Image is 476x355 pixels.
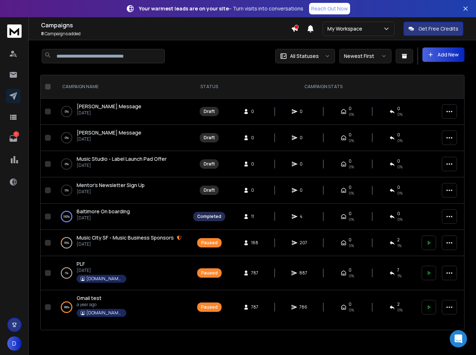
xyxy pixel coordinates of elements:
[349,190,354,196] span: 0%
[77,103,141,110] a: [PERSON_NAME] Message
[77,260,85,268] a: PLF
[422,47,464,62] button: Add New
[251,240,258,246] span: 168
[201,270,218,276] div: Paused
[300,161,307,167] span: 0
[77,155,167,163] a: Music Studio - Label Launch Pad Offer
[201,240,218,246] div: Paused
[204,109,215,114] div: Draft
[397,243,402,249] span: 1 %
[63,213,70,220] p: 100 %
[77,110,141,116] p: [DATE]
[201,304,218,310] div: Paused
[77,241,182,247] p: [DATE]
[65,269,68,277] p: 1 %
[139,5,229,12] strong: Your warmest leads are on your site
[204,161,215,167] div: Draft
[251,304,258,310] span: 787
[139,5,303,12] p: – Turn visits into conversations
[6,131,21,146] a: 1
[65,160,69,168] p: 0 %
[327,25,365,32] p: My Workspace
[349,301,352,307] span: 0
[77,260,85,267] span: PLF
[349,267,352,273] span: 0
[397,132,400,138] span: 0
[418,25,458,32] p: Get Free Credits
[86,276,122,282] p: [DOMAIN_NAME]
[65,187,69,194] p: 0 %
[54,256,189,290] td: 1%PLF[DATE][DOMAIN_NAME]
[64,239,69,246] p: 16 %
[299,270,307,276] span: 887
[77,182,145,188] span: Mentor's Newsletter Sign Up
[403,22,463,36] button: Get Free Credits
[300,214,307,219] span: 4
[397,158,400,164] span: 0
[197,214,221,219] div: Completed
[251,161,258,167] span: 0
[230,75,417,99] th: CAMPAIGN STATS
[54,177,189,204] td: 0%Mentor's Newsletter Sign Up[DATE]
[349,132,352,138] span: 0
[54,125,189,151] td: 0%[PERSON_NAME] Message[DATE]
[311,5,348,12] p: Reach Out Now
[251,214,258,219] span: 11
[204,135,215,141] div: Draft
[41,31,291,37] p: Campaigns added
[397,267,399,273] span: 7
[349,211,352,217] span: 0
[7,336,22,351] button: D
[349,243,354,249] span: 0%
[290,53,319,60] p: All Statuses
[13,131,19,137] p: 1
[77,302,126,308] p: a year ago
[65,108,69,115] p: 0 %
[300,109,307,114] span: 0
[397,237,400,243] span: 2
[77,208,130,215] a: Baltimore On boarding
[64,304,69,311] p: 99 %
[397,164,403,170] span: 0%
[349,111,354,117] span: 0%
[349,158,352,164] span: 0
[77,129,141,136] a: [PERSON_NAME] Message
[7,24,22,38] img: logo
[41,31,44,37] span: 8
[349,217,354,222] span: 0%
[54,99,189,125] td: 0%[PERSON_NAME] Message[DATE]
[300,135,307,141] span: 0
[77,189,145,195] p: [DATE]
[54,230,189,256] td: 16%Music City SF - Music Business Sponsors[DATE]
[189,75,230,99] th: STATUS
[397,185,400,190] span: 0
[204,187,215,193] div: Draft
[77,155,167,162] span: Music Studio - Label Launch Pad Offer
[339,49,391,63] button: Newest First
[77,163,167,168] p: [DATE]
[251,109,258,114] span: 0
[349,307,354,313] span: 0%
[86,310,122,316] p: [DOMAIN_NAME]
[349,164,354,170] span: 0%
[77,295,101,302] a: Gmail test
[251,270,258,276] span: 787
[54,151,189,177] td: 0%Music Studio - Label Launch Pad Offer[DATE]
[41,21,291,29] h1: Campaigns
[77,136,141,142] p: [DATE]
[77,234,174,241] a: Music City SF - Music Business Sponsors
[309,3,350,14] a: Reach Out Now
[397,190,403,196] span: 0%
[349,106,352,111] span: 0
[77,182,145,189] a: Mentor's Newsletter Sign Up
[397,307,403,313] span: 0 %
[251,135,258,141] span: 0
[397,138,403,144] span: 0%
[450,330,467,347] div: Open Intercom Messenger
